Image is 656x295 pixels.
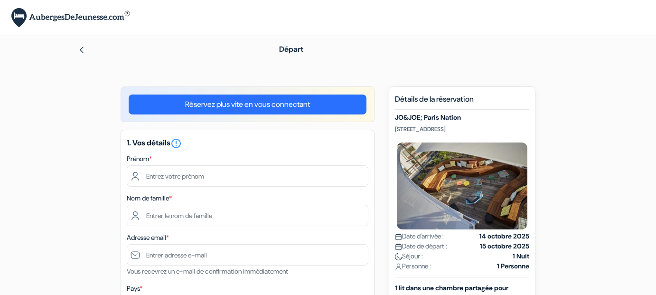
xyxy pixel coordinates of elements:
strong: 15 octobre 2025 [480,241,529,251]
label: Prénom [127,154,152,164]
h5: Détails de la réservation [395,95,529,110]
strong: 1 Nuit [513,251,529,261]
a: Réservez plus vite en vous connectant [129,95,366,114]
span: Date d'arrivée : [395,231,444,241]
span: Départ [279,44,303,54]
a: error_outline [170,138,182,148]
img: calendar.svg [395,233,402,240]
input: Entrez votre prénom [127,165,368,187]
strong: 14 octobre 2025 [479,231,529,241]
h5: JO&JOE; Paris Nation [395,114,529,122]
label: Nom de famille [127,193,172,203]
img: calendar.svg [395,243,402,250]
label: Adresse email [127,233,169,243]
p: [STREET_ADDRESS] [395,125,529,133]
img: left_arrow.svg [78,46,85,54]
img: AubergesDeJeunesse.com [11,8,130,28]
label: Pays [127,284,142,294]
span: Date de départ : [395,241,447,251]
input: Entrer adresse e-mail [127,244,368,266]
img: moon.svg [395,253,402,260]
span: Personne : [395,261,431,271]
strong: 1 Personne [497,261,529,271]
small: Vous recevrez un e-mail de confirmation immédiatement [127,267,288,276]
i: error_outline [170,138,182,149]
input: Entrer le nom de famille [127,205,368,226]
span: Séjour : [395,251,423,261]
h5: 1. Vos détails [127,138,368,149]
img: user_icon.svg [395,263,402,270]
